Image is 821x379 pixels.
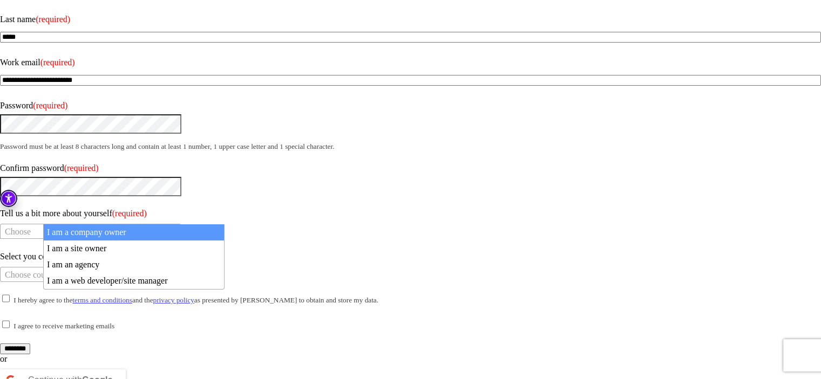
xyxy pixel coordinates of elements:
[44,273,224,289] li: I am a web developer/site manager
[153,296,194,304] a: privacy policy
[5,227,31,236] span: Choose
[64,163,99,173] span: (required)
[36,15,70,24] span: (required)
[13,322,114,330] small: I agree to receive marketing emails
[2,294,10,302] input: I hereby agree to theterms and conditionsand theprivacy policyas presented by [PERSON_NAME] to ob...
[5,270,59,279] span: Choose country
[44,257,224,273] li: I am an agency
[2,320,10,328] input: I agree to receive marketing emails
[44,224,224,240] li: I am a company owner
[40,58,75,67] span: (required)
[44,240,224,257] li: I am a site owner
[72,296,132,304] a: terms and conditions
[33,101,67,110] span: (required)
[13,296,378,304] small: I hereby agree to the and the as presented by [PERSON_NAME] to obtain and store my data.
[112,209,147,218] span: (required)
